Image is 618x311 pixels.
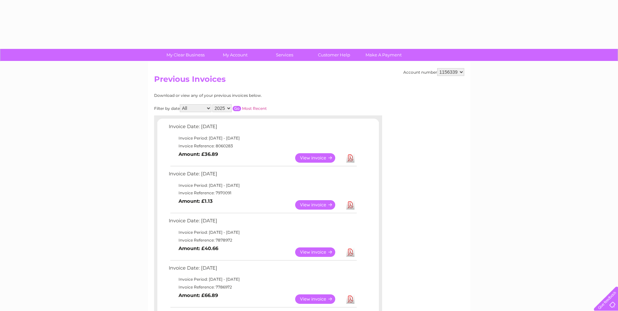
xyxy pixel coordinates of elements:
[159,49,212,61] a: My Clear Business
[167,283,358,291] td: Invoice Reference: 7786972
[242,106,267,111] a: Most Recent
[208,49,262,61] a: My Account
[154,104,325,112] div: Filter by date
[346,153,354,163] a: Download
[167,142,358,150] td: Invoice Reference: 8060283
[167,122,358,134] td: Invoice Date: [DATE]
[167,134,358,142] td: Invoice Period: [DATE] - [DATE]
[167,182,358,189] td: Invoice Period: [DATE] - [DATE]
[307,49,361,61] a: Customer Help
[295,153,343,163] a: View
[167,170,358,182] td: Invoice Date: [DATE]
[403,68,464,76] div: Account number
[295,294,343,304] a: View
[167,264,358,276] td: Invoice Date: [DATE]
[346,247,354,257] a: Download
[167,275,358,283] td: Invoice Period: [DATE] - [DATE]
[167,189,358,197] td: Invoice Reference: 7970091
[167,216,358,229] td: Invoice Date: [DATE]
[167,229,358,236] td: Invoice Period: [DATE] - [DATE]
[258,49,311,61] a: Services
[154,75,464,87] h2: Previous Invoices
[179,198,213,204] b: Amount: £1.13
[346,294,354,304] a: Download
[357,49,410,61] a: Make A Payment
[295,247,343,257] a: View
[179,245,218,251] b: Amount: £40.66
[154,93,325,98] div: Download or view any of your previous invoices below.
[346,200,354,210] a: Download
[179,292,218,298] b: Amount: £66.89
[295,200,343,210] a: View
[179,151,218,157] b: Amount: £36.89
[167,236,358,244] td: Invoice Reference: 7878972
